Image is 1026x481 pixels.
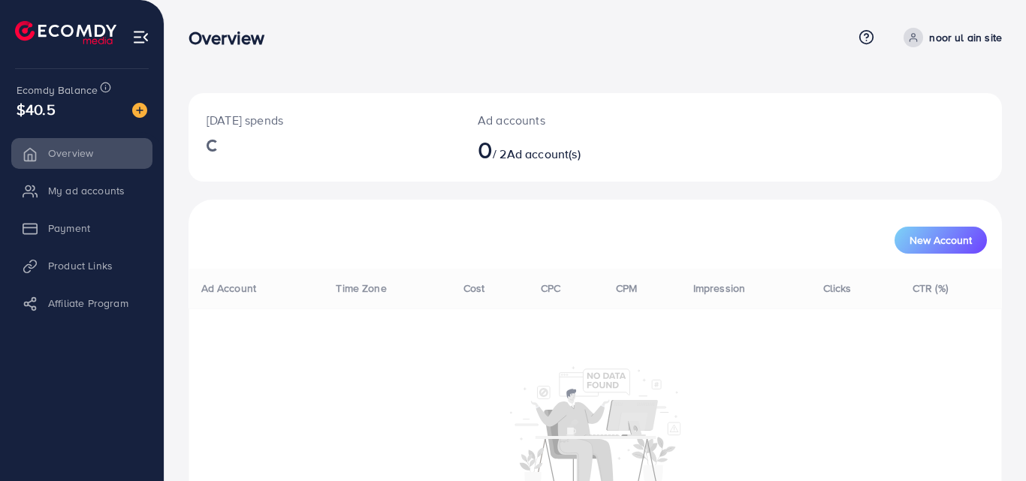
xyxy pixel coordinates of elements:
button: New Account [895,227,987,254]
p: Ad accounts [478,111,645,129]
span: $40.5 [17,98,56,120]
span: Ecomdy Balance [17,83,98,98]
span: 0 [478,132,493,167]
img: image [132,103,147,118]
img: menu [132,29,149,46]
h3: Overview [189,27,276,49]
span: Ad account(s) [507,146,581,162]
span: New Account [910,235,972,245]
p: noor ul ain site [929,29,1002,47]
h2: / 2 [478,135,645,164]
p: [DATE] spends [207,111,442,129]
a: noor ul ain site [898,28,1002,47]
img: logo [15,21,116,44]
